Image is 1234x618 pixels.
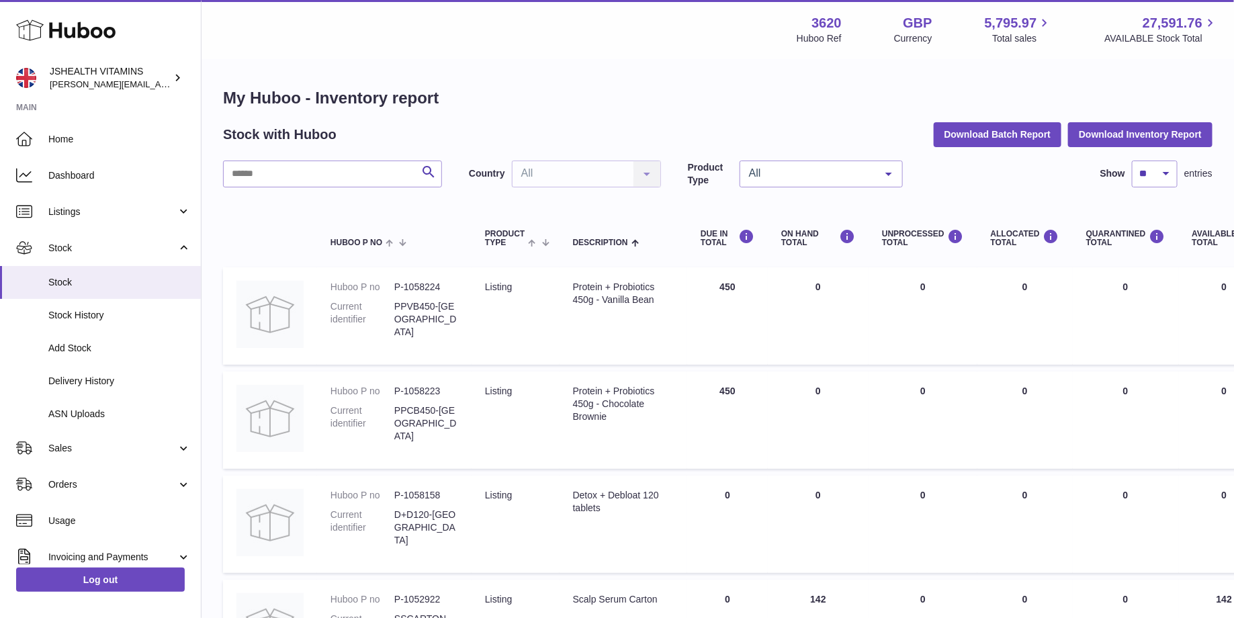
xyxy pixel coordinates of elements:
span: 0 [1123,281,1129,292]
span: 5,795.97 [985,14,1037,32]
span: listing [485,281,512,292]
dt: Huboo P no [330,281,394,294]
strong: 3620 [811,14,842,32]
span: All [746,167,875,180]
span: Delivery History [48,375,191,388]
div: QUARANTINED Total [1086,229,1165,247]
td: 450 [687,267,768,365]
td: 0 [869,371,977,469]
td: 0 [768,371,869,469]
span: Sales [48,442,177,455]
span: Home [48,133,191,146]
div: Scalp Serum Carton [573,593,674,606]
div: UNPROCESSED Total [882,229,964,247]
span: Listings [48,206,177,218]
h1: My Huboo - Inventory report [223,87,1213,109]
div: DUE IN TOTAL [701,229,754,247]
button: Download Batch Report [934,122,1062,146]
a: Log out [16,568,185,592]
td: 0 [977,476,1073,573]
img: product image [236,489,304,556]
span: listing [485,490,512,500]
div: ALLOCATED Total [991,229,1059,247]
dt: Huboo P no [330,489,394,502]
img: product image [236,385,304,452]
span: listing [485,386,512,396]
td: 450 [687,371,768,469]
td: 0 [977,371,1073,469]
div: Currency [894,32,932,45]
dd: P-1052922 [394,593,458,606]
span: entries [1184,167,1213,180]
h2: Stock with Huboo [223,126,337,144]
div: Protein + Probiotics 450g - Vanilla Bean [573,281,674,306]
a: 5,795.97 Total sales [985,14,1053,45]
span: Orders [48,478,177,491]
span: listing [485,594,512,605]
div: Detox + Debloat 120 tablets [573,489,674,515]
dd: P-1058224 [394,281,458,294]
dd: D+D120-[GEOGRAPHIC_DATA] [394,509,458,547]
dt: Current identifier [330,300,394,339]
div: ON HAND Total [781,229,855,247]
label: Product Type [688,161,733,187]
dt: Current identifier [330,509,394,547]
td: 0 [869,476,977,573]
span: Usage [48,515,191,527]
span: Stock [48,276,191,289]
dd: PPVB450-[GEOGRAPHIC_DATA] [394,300,458,339]
span: Huboo P no [330,238,382,247]
span: ASN Uploads [48,408,191,421]
div: Protein + Probiotics 450g - Chocolate Brownie [573,385,674,423]
td: 0 [869,267,977,365]
span: 0 [1123,386,1129,396]
strong: GBP [903,14,932,32]
dd: P-1058223 [394,385,458,398]
span: 0 [1123,594,1129,605]
dt: Huboo P no [330,385,394,398]
span: Description [573,238,628,247]
div: Huboo Ref [797,32,842,45]
span: Product Type [485,230,525,247]
td: 0 [977,267,1073,365]
td: 0 [768,267,869,365]
td: 0 [768,476,869,573]
label: Show [1100,167,1125,180]
dt: Huboo P no [330,593,394,606]
span: 0 [1123,490,1129,500]
dd: P-1058158 [394,489,458,502]
dt: Current identifier [330,404,394,443]
img: francesca@jshealthvitamins.com [16,68,36,88]
span: Dashboard [48,169,191,182]
td: 0 [687,476,768,573]
span: Invoicing and Payments [48,551,177,564]
a: 27,591.76 AVAILABLE Stock Total [1104,14,1218,45]
img: product image [236,281,304,348]
span: Stock History [48,309,191,322]
label: Country [469,167,505,180]
span: 27,591.76 [1143,14,1202,32]
span: Stock [48,242,177,255]
span: [PERSON_NAME][EMAIL_ADDRESS][DOMAIN_NAME] [50,79,269,89]
span: Add Stock [48,342,191,355]
button: Download Inventory Report [1068,122,1213,146]
div: JSHEALTH VITAMINS [50,65,171,91]
span: AVAILABLE Stock Total [1104,32,1218,45]
dd: PPCB450-[GEOGRAPHIC_DATA] [394,404,458,443]
span: Total sales [992,32,1052,45]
